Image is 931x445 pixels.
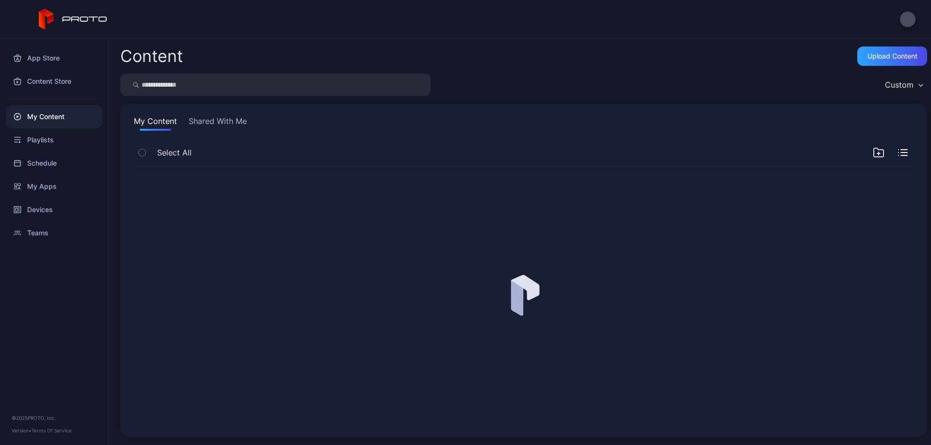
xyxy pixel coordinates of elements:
[857,46,927,66] button: Upload Content
[187,115,249,131] button: Shared With Me
[157,147,192,158] span: Select All
[885,80,914,90] div: Custom
[6,152,102,175] a: Schedule
[880,74,927,96] button: Custom
[6,46,102,70] a: App Store
[12,428,32,433] span: Version •
[6,128,102,152] a: Playlists
[6,175,102,198] a: My Apps
[120,48,183,64] div: Content
[6,221,102,245] a: Teams
[132,115,179,131] button: My Content
[6,70,102,93] a: Content Store
[6,198,102,221] a: Devices
[12,414,96,422] div: © 2025 PROTO, Inc.
[6,105,102,128] a: My Content
[32,428,72,433] a: Terms Of Service
[867,52,917,60] div: Upload Content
